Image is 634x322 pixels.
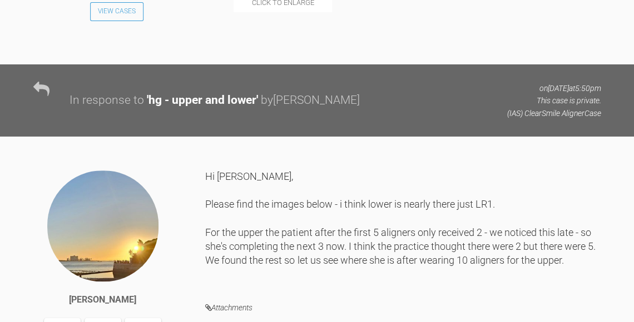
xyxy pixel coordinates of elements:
[205,301,601,315] h4: Attachments
[69,293,136,307] div: [PERSON_NAME]
[147,91,258,110] div: ' hg - upper and lower '
[507,82,601,94] p: on [DATE] at 5:50pm
[507,107,601,119] p: (IAS) ClearSmile Aligner Case
[205,169,601,284] div: Hi [PERSON_NAME], Please find the images below - i think lower is nearly there just LR1. For the ...
[507,94,601,107] p: This case is private.
[90,2,143,21] a: View Cases
[46,169,160,283] img: Bernadette Ssentoogo
[261,91,360,110] div: by [PERSON_NAME]
[70,91,144,110] div: In response to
